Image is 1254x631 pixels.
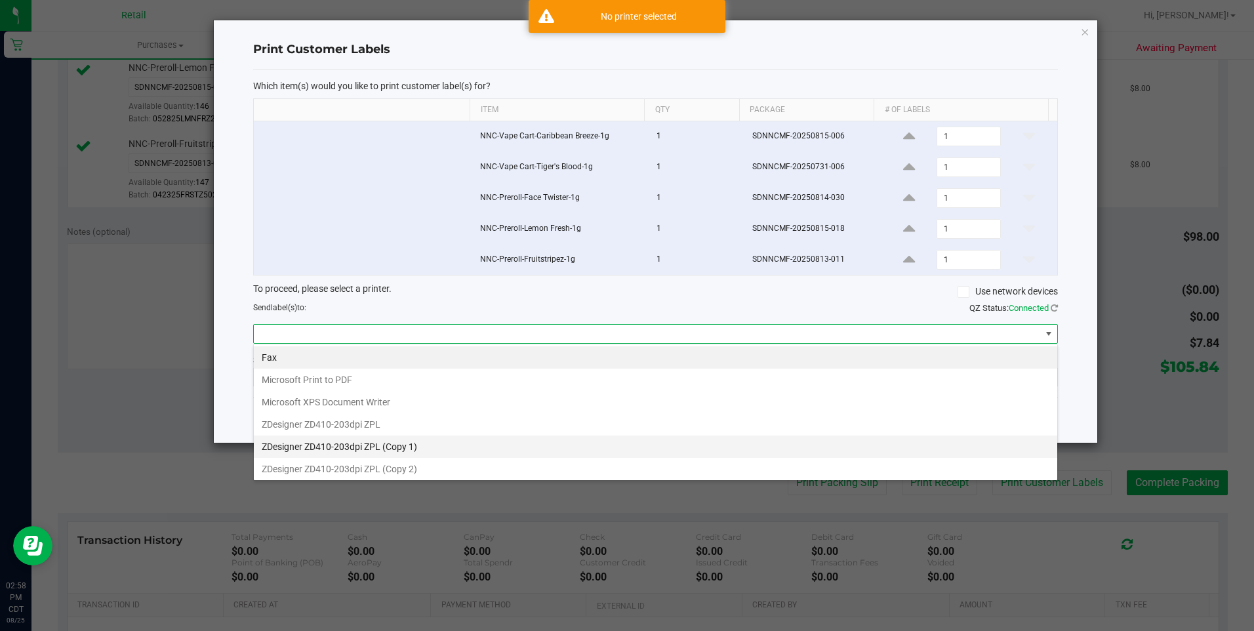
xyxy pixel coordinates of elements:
iframe: Resource center [13,526,52,565]
td: SDNNCMF-20250815-006 [744,121,881,152]
td: 1 [649,245,744,275]
th: # of labels [874,99,1048,121]
td: SDNNCMF-20250815-018 [744,214,881,245]
li: ZDesigner ZD410-203dpi ZPL [254,413,1057,436]
span: Send to: [253,303,306,312]
p: Which item(s) would you like to print customer label(s) for? [253,80,1058,92]
li: ZDesigner ZD410-203dpi ZPL (Copy 2) [254,458,1057,480]
td: NNC-Vape Cart-Caribbean Breeze-1g [472,121,649,152]
td: 1 [649,152,744,183]
div: No printer selected [561,10,716,23]
li: Microsoft Print to PDF [254,369,1057,391]
li: ZDesigner ZD410-203dpi ZPL (Copy 1) [254,436,1057,458]
li: Microsoft XPS Document Writer [254,391,1057,413]
td: SDNNCMF-20250731-006 [744,152,881,183]
td: NNC-Vape Cart-Tiger's Blood-1g [472,152,649,183]
li: Fax [254,346,1057,369]
td: 1 [649,214,744,245]
td: 1 [649,121,744,152]
div: Select a label template. [243,354,1068,367]
td: NNC-Preroll-Lemon Fresh-1g [472,214,649,245]
th: Qty [644,99,739,121]
td: NNC-Preroll-Face Twister-1g [472,183,649,214]
td: SDNNCMF-20250814-030 [744,183,881,214]
div: To proceed, please select a printer. [243,282,1068,302]
label: Use network devices [958,285,1058,298]
th: Item [470,99,644,121]
td: SDNNCMF-20250813-011 [744,245,881,275]
h4: Print Customer Labels [253,41,1058,58]
span: QZ Status: [969,303,1058,313]
span: label(s) [271,303,297,312]
td: NNC-Preroll-Fruitstripez-1g [472,245,649,275]
td: 1 [649,183,744,214]
th: Package [739,99,874,121]
span: Connected [1009,303,1049,313]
